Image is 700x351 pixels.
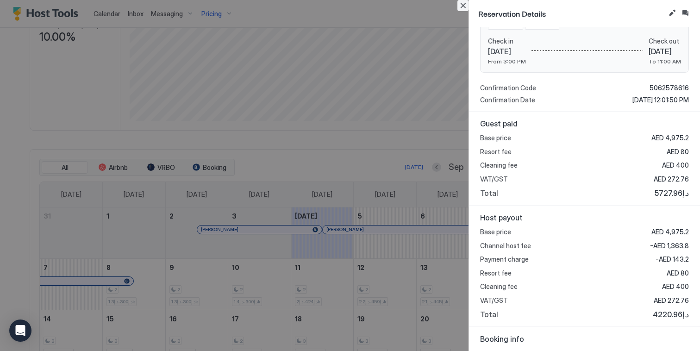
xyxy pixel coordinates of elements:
span: Cleaning fee [480,282,518,291]
span: Cleaning fee [480,161,518,169]
span: د.إ5727.96 [655,188,689,198]
span: AED 80 [667,269,689,277]
span: VAT/GST [480,175,508,183]
span: Check out [649,37,681,45]
span: AED 80 [667,148,689,156]
span: Confirmation Code [480,84,536,92]
span: Payment charge [480,255,529,263]
span: AED 272.76 [654,175,689,183]
span: VAT/GST [480,296,508,305]
button: Inbox [680,7,691,19]
span: To 11:00 AM [649,58,681,65]
span: Channel host fee [480,242,531,250]
span: From 3:00 PM [488,58,526,65]
span: Host payout [480,213,689,222]
span: Base price [480,134,511,142]
span: AED 400 [662,161,689,169]
span: Total [480,188,498,198]
button: Edit reservation [667,7,678,19]
span: Total [480,310,498,319]
span: [DATE] [488,47,526,56]
span: Resort fee [480,269,512,277]
span: AED 400 [662,282,689,291]
span: 5062578616 [650,84,689,92]
span: Booking info [480,334,689,344]
span: -AED 1,363.8 [650,242,689,250]
span: [DATE] [649,47,681,56]
span: -AED 143.2 [656,255,689,263]
span: Confirmation Date [480,96,535,104]
span: AED 4,975.2 [651,228,689,236]
span: AED 272.76 [654,296,689,305]
span: Reservation Details [478,7,665,19]
span: Guest paid [480,119,689,128]
span: Base price [480,228,511,236]
span: د.إ4220.96 [653,310,689,319]
div: Open Intercom Messenger [9,320,31,342]
span: Resort fee [480,148,512,156]
span: AED 4,975.2 [651,134,689,142]
span: Check in [488,37,526,45]
span: [DATE] 12:01:50 PM [632,96,689,104]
